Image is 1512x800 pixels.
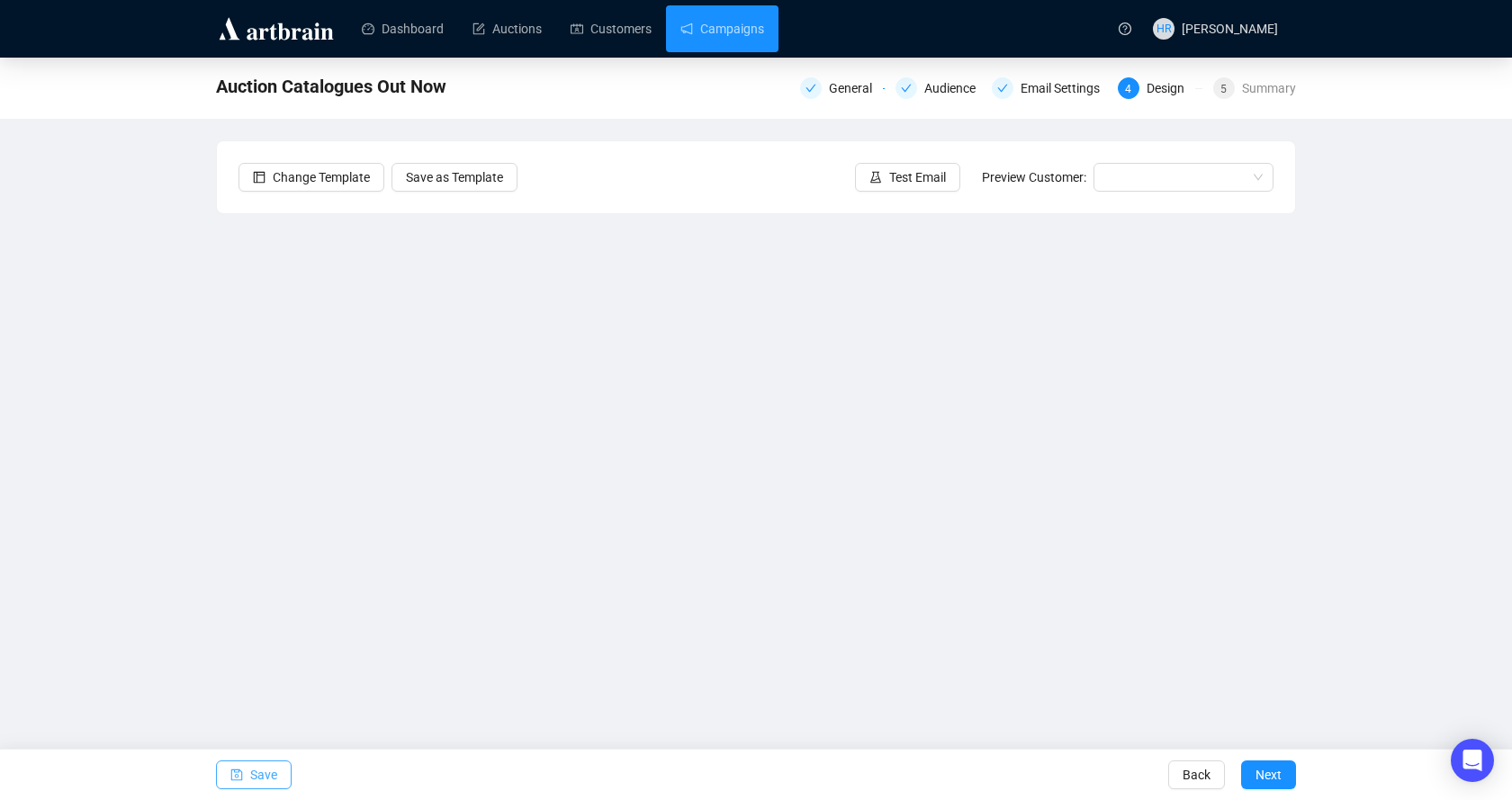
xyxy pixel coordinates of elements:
[571,5,652,52] a: Customers
[895,77,980,99] div: Audience
[997,83,1008,94] span: check
[1220,83,1227,95] span: 5
[230,769,243,781] span: save
[869,171,882,184] span: experiment
[216,14,337,43] img: logo
[982,170,1086,184] span: Preview Customer:
[391,163,517,192] button: Save as Template
[238,163,384,192] button: Change Template
[800,77,885,99] div: General
[216,760,292,789] button: Save
[1451,739,1494,782] div: Open Intercom Messenger
[992,77,1107,99] div: Email Settings
[924,77,986,99] div: Audience
[362,5,444,52] a: Dashboard
[1183,750,1210,800] span: Back
[1125,83,1131,95] span: 4
[1021,77,1111,99] div: Email Settings
[805,83,816,94] span: check
[1242,77,1296,99] div: Summary
[273,167,370,187] span: Change Template
[253,171,265,184] span: layout
[216,72,446,101] span: Auction Catalogues Out Now
[216,214,1296,710] iframe: To enrich screen reader interactions, please activate Accessibility in Grammarly extension settings
[901,83,912,94] span: check
[1118,77,1202,99] div: 4Design
[472,5,542,52] a: Auctions
[1147,77,1195,99] div: Design
[1156,20,1172,38] span: HR
[250,750,277,800] span: Save
[1213,77,1296,99] div: 5Summary
[1182,22,1278,36] span: [PERSON_NAME]
[680,5,764,52] a: Campaigns
[406,167,503,187] span: Save as Template
[829,77,883,99] div: General
[1241,760,1296,789] button: Next
[889,167,946,187] span: Test Email
[1119,22,1131,35] span: question-circle
[855,163,960,192] button: Test Email
[1255,750,1282,800] span: Next
[1168,760,1225,789] button: Back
